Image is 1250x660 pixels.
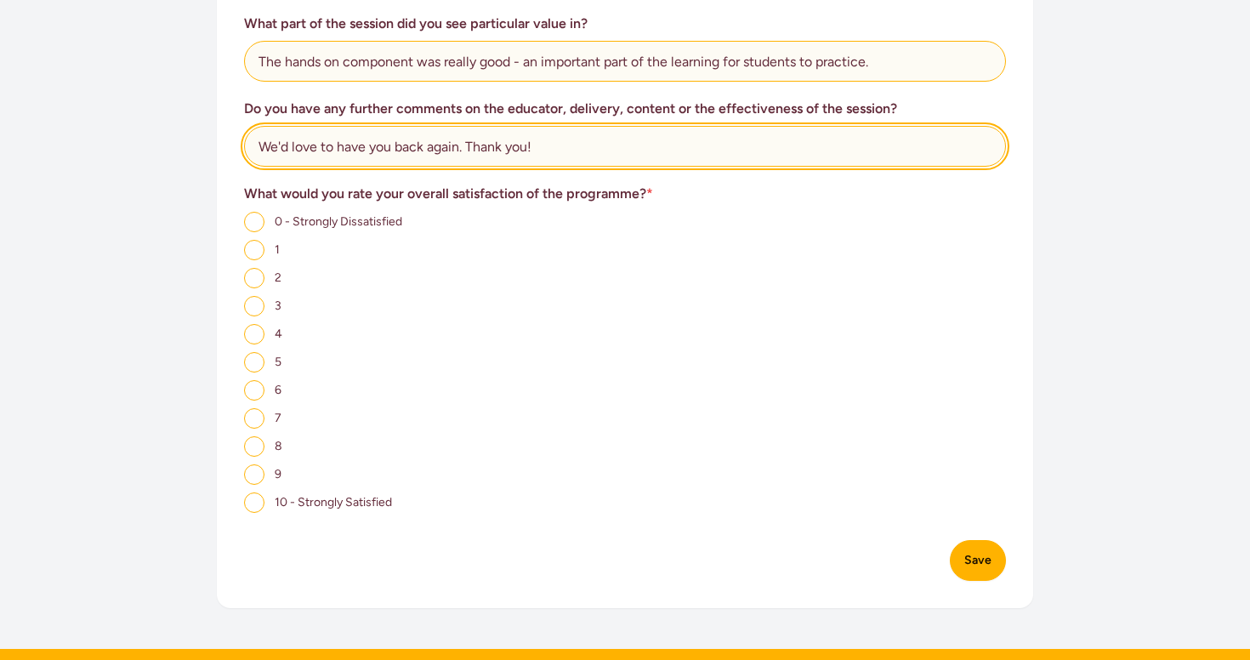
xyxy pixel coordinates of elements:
input: 0 - Strongly Dissatisfied [244,212,264,232]
input: 2 [244,268,264,288]
span: 8 [275,439,282,453]
span: 7 [275,411,281,425]
span: 2 [275,270,281,285]
span: 4 [275,327,282,341]
input: 10 - Strongly Satisfied [244,492,264,513]
input: 1 [244,240,264,260]
input: 5 [244,352,264,373]
button: Save [950,540,1006,581]
h3: What part of the session did you see particular value in? [244,14,1006,34]
span: 9 [275,467,281,481]
input: 8 [244,436,264,457]
span: 6 [275,383,281,397]
span: 0 - Strongly Dissatisfied [275,214,402,229]
input: 4 [244,324,264,344]
h3: Do you have any further comments on the educator, delivery, content or the effectiveness of the s... [244,99,1006,119]
span: 5 [275,355,281,369]
span: 10 - Strongly Satisfied [275,495,392,509]
span: 1 [275,242,280,257]
h3: What would you rate your overall satisfaction of the programme? [244,184,1006,204]
input: 3 [244,296,264,316]
input: 7 [244,408,264,429]
input: 6 [244,380,264,401]
input: 9 [244,464,264,485]
span: 3 [275,299,281,313]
